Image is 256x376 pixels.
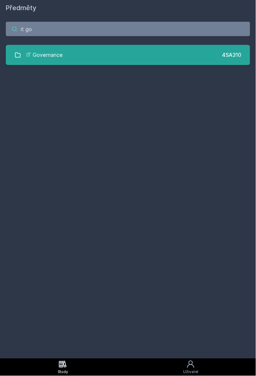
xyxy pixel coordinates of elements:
div: IT Governance [27,48,63,62]
div: Study [58,369,68,375]
div: Uživatel [183,369,198,375]
div: 4SA310 [222,51,241,59]
h1: Předměty [6,3,250,13]
a: IT Governance 4SA310 [6,45,250,65]
input: Název nebo ident předmětu… [6,22,250,36]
